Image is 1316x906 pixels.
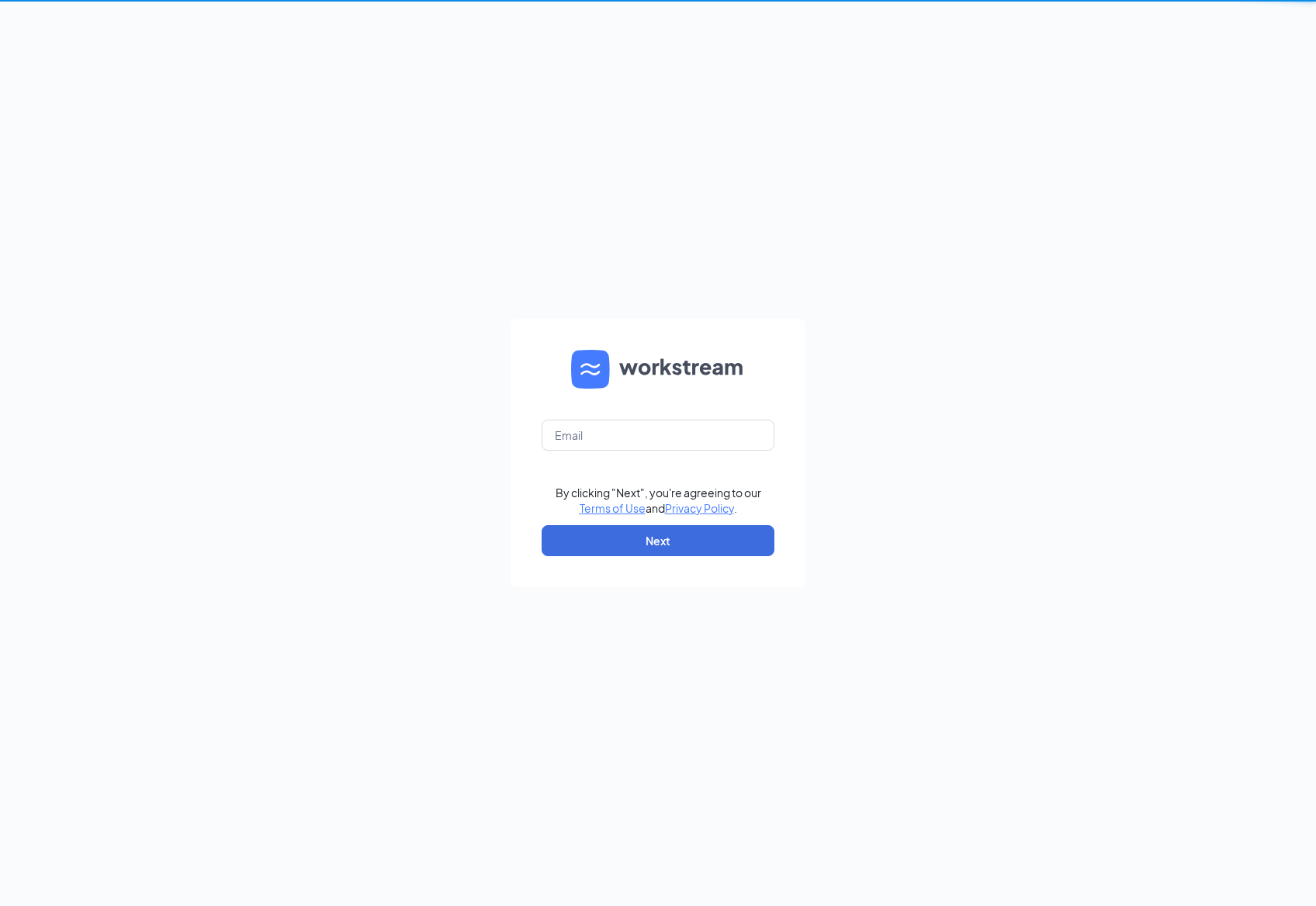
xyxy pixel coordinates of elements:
img: WS logo and Workstream text [571,350,745,389]
div: By clicking "Next", you're agreeing to our and . [556,485,761,516]
a: Terms of Use [580,501,646,515]
input: Email [542,420,774,451]
button: Next [542,525,774,556]
a: Privacy Policy [665,501,734,515]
